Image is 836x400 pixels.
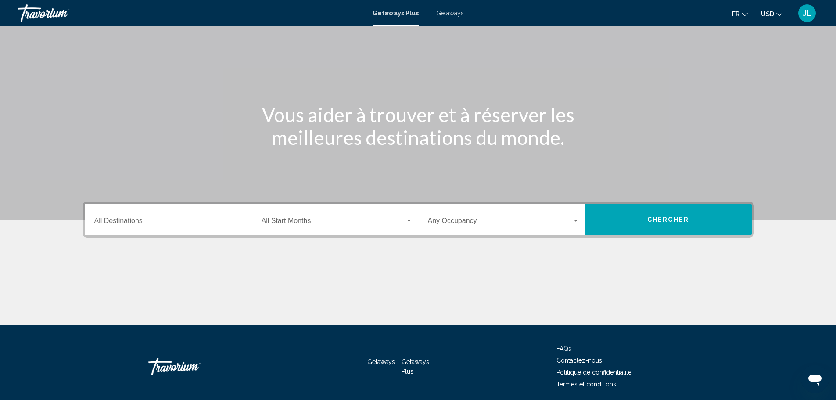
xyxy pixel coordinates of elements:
h1: Vous aider à trouver et à réserver les meilleures destinations du monde. [254,103,583,149]
button: User Menu [796,4,818,22]
button: Chercher [585,204,752,235]
span: fr [732,11,739,18]
button: Change language [732,7,748,20]
iframe: Bouton de lancement de la fenêtre de messagerie [801,365,829,393]
span: Chercher [647,216,689,223]
a: FAQs [556,345,571,352]
span: JL [803,9,811,18]
a: Getaways [367,358,395,365]
a: Getaways [436,10,464,17]
div: Search widget [85,204,752,235]
a: Getaways Plus [373,10,419,17]
a: Getaways Plus [402,358,429,375]
button: Change currency [761,7,782,20]
a: Politique de confidentialité [556,369,631,376]
span: USD [761,11,774,18]
a: Travorium [18,4,364,22]
a: Travorium [148,353,236,380]
a: Contactez-nous [556,357,602,364]
a: Termes et conditions [556,381,616,388]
